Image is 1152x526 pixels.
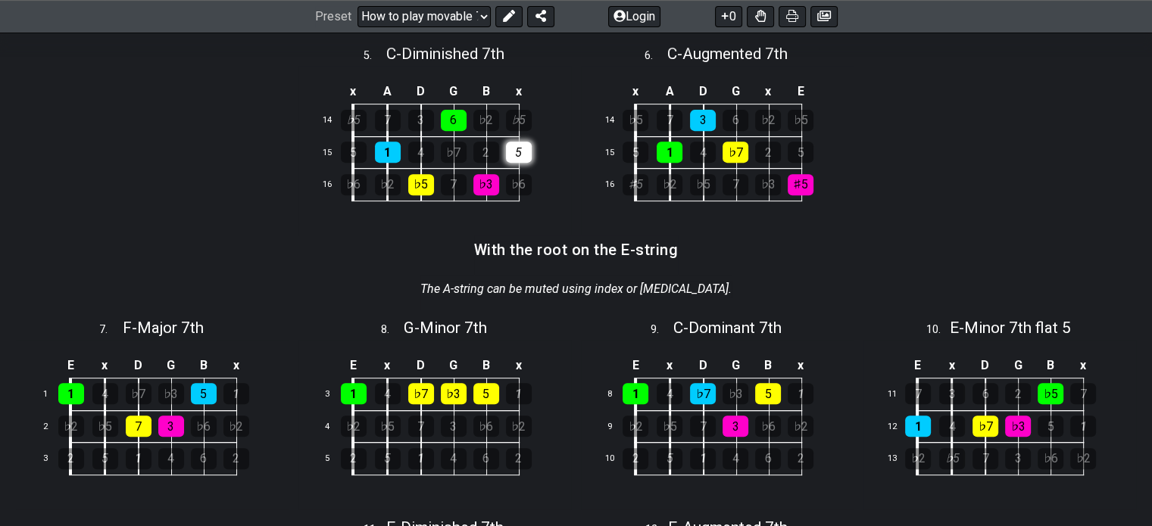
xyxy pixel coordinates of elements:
div: 5 [92,448,118,469]
div: 3 [939,383,965,404]
td: 13 [881,443,917,475]
td: x [935,353,969,378]
select: Preset [357,6,491,27]
td: G [437,353,470,378]
div: 4 [690,142,716,163]
div: 6 [441,110,467,131]
span: G - Minor 7th [404,319,487,337]
div: ♭7 [723,142,748,163]
td: D [404,79,438,104]
td: D [686,353,720,378]
div: 4 [441,448,467,469]
td: 8 [598,378,635,411]
td: 15 [317,136,353,169]
td: G [720,353,752,378]
div: ♭3 [441,383,467,404]
td: 10 [598,443,635,475]
div: ♭5 [623,110,648,131]
td: 16 [598,169,635,201]
div: 7 [690,416,716,437]
div: 1 [126,448,151,469]
div: 2 [506,448,532,469]
div: ♭2 [788,416,813,437]
div: 1 [657,142,682,163]
div: 7 [972,448,998,469]
td: E [336,353,371,378]
h3: With the root on the E-string [474,241,679,258]
button: Login [608,6,660,27]
td: G [720,79,752,104]
td: E [785,79,817,104]
td: A [370,79,404,104]
td: 3 [34,443,70,475]
div: 5 [623,142,648,163]
div: 7 [723,174,748,195]
div: 6 [473,448,499,469]
div: 6 [723,110,748,131]
div: 3 [1005,448,1031,469]
td: E [54,353,89,378]
div: 1 [788,383,813,404]
div: 7 [408,416,434,437]
div: ♭2 [375,174,401,195]
span: 5 . [364,48,386,64]
div: 5 [375,448,401,469]
div: 4 [408,142,434,163]
div: ♭7 [408,383,434,404]
div: 5 [1038,416,1063,437]
td: B [470,79,502,104]
div: 2 [788,448,813,469]
div: 2 [473,142,499,163]
div: 5 [657,448,682,469]
div: 2 [58,448,84,469]
button: 0 [715,6,742,27]
span: C - Augmented 7th [667,45,788,63]
div: 1 [58,383,84,404]
div: 2 [341,448,367,469]
td: E [618,353,653,378]
div: ♭3 [1005,416,1031,437]
div: 1 [1070,416,1096,437]
div: 5 [191,383,217,404]
div: 5 [473,383,499,404]
td: x [752,79,785,104]
div: 7 [1070,383,1096,404]
div: ♭7 [441,142,467,163]
td: 1 [34,378,70,411]
td: D [122,353,155,378]
div: ♭7 [690,383,716,404]
div: 4 [723,448,748,469]
div: ♭2 [341,416,367,437]
div: 1 [905,416,931,437]
div: ♭5 [408,174,434,195]
div: ♭2 [657,174,682,195]
div: 3 [408,110,434,131]
td: x [502,353,535,378]
td: 3 [317,378,353,411]
div: ♭7 [972,416,998,437]
div: ♭5 [375,416,401,437]
div: 4 [375,383,401,404]
td: 15 [598,136,635,169]
div: 5 [341,142,367,163]
div: ♭5 [939,448,965,469]
div: ♭2 [755,110,781,131]
td: 14 [317,104,353,137]
td: B [470,353,502,378]
div: ♭5 [690,174,716,195]
td: 4 [317,410,353,443]
div: ♭3 [473,174,499,195]
td: x [370,353,404,378]
span: 8 . [381,322,404,338]
div: 4 [657,383,682,404]
td: x [220,353,252,378]
td: 2 [34,410,70,443]
td: B [752,353,785,378]
div: 5 [506,142,532,163]
div: ♭5 [92,416,118,437]
div: ♭6 [341,174,367,195]
td: x [336,79,371,104]
div: 1 [506,383,532,404]
div: ♯5 [623,174,648,195]
span: C - Dominant 7th [673,319,782,337]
